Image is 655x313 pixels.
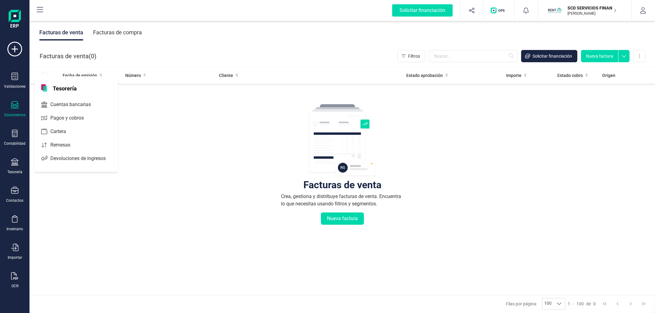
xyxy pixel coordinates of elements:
button: SCSCD SERVICIOS FINANCIEROS SL[PERSON_NAME] [545,1,624,20]
button: Logo de OPS [487,1,511,20]
span: Cartera [48,128,77,135]
span: 0 [593,301,596,307]
span: Tesorería [49,84,80,92]
span: Estado cobro [557,72,583,78]
button: Nueva factura [321,212,364,225]
div: Inventario [6,227,23,231]
div: Facturas de venta [39,25,83,40]
span: Número [125,72,141,78]
div: Validaciones [4,84,25,89]
div: Filas por página: [506,298,565,310]
button: Solicitar financiación [521,50,577,62]
div: OCR [11,284,18,288]
button: Solicitar financiación [385,1,460,20]
p: SCD SERVICIOS FINANCIEROS SL [567,5,617,11]
button: Nueva factura [581,50,618,62]
div: Facturas de venta ( ) [40,50,96,62]
span: Devoluciones de ingresos [48,155,117,162]
div: Contabilidad [4,141,25,146]
input: Buscar... [429,50,517,62]
span: Estado aprobación [406,72,443,78]
span: Remesas [48,141,81,149]
div: Tesorería [7,170,22,174]
button: Next Page [625,298,637,310]
div: Contactos [6,198,23,203]
span: 100 [576,301,584,307]
div: Solicitar financiación [392,4,453,17]
button: Last Page [638,298,649,310]
span: Solicitar financiación [532,53,572,59]
span: 100 [542,298,553,309]
span: Importe [506,72,521,78]
div: Documentos [4,113,25,117]
div: - [568,301,596,307]
img: img-empty-table.svg [309,103,376,177]
span: Pagos y cobros [48,114,95,122]
span: Filtros [408,53,420,59]
span: Cuentas bancarias [48,101,102,108]
span: Origen [602,72,615,78]
span: 0 [91,52,94,60]
div: Facturas de compra [93,25,142,40]
div: Facturas de venta [303,182,381,188]
div: Importar [8,255,22,260]
div: Crea, gestiona y distribuye facturas de venta. Encuentra lo que necesitas usando filtros y segmen... [281,193,404,208]
span: de [586,301,591,307]
img: Logo Finanedi [9,10,21,29]
span: Cliente [219,72,233,78]
span: 1 [568,301,570,307]
img: SC [548,4,561,17]
button: Filtros [397,50,425,62]
img: Logo de OPS [491,7,507,13]
button: Previous Page [612,298,623,310]
button: First Page [599,298,610,310]
span: Fecha de emisión [63,72,97,78]
p: [PERSON_NAME] [567,11,617,16]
